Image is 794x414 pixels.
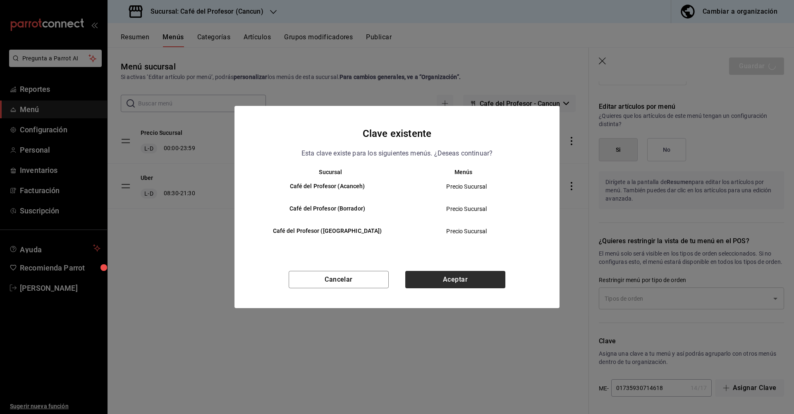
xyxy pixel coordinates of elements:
th: Menús [397,169,543,175]
span: Precio Sucursal [404,205,529,213]
p: Esta clave existe para los siguientes menús. ¿Deseas continuar? [301,148,493,159]
th: Sucursal [251,169,397,175]
span: Precio Sucursal [404,227,529,235]
h6: Café del Profesor ([GEOGRAPHIC_DATA]) [264,227,390,236]
h6: Café del Profesor (Acanceh) [264,182,390,191]
button: Aceptar [405,271,505,288]
h6: Café del Profesor (Borrador) [264,204,390,213]
button: Cancelar [289,271,389,288]
h4: Clave existente [363,126,431,141]
span: Precio Sucursal [404,182,529,191]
